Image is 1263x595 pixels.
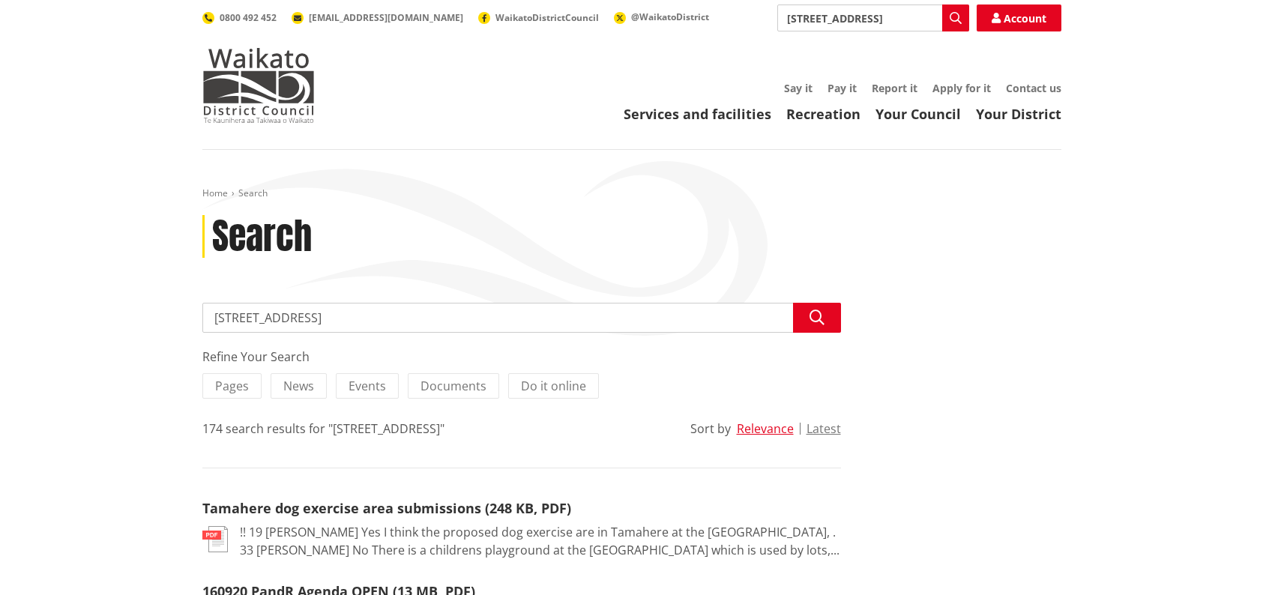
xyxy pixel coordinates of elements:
div: 174 search results for "[STREET_ADDRESS]" [202,420,444,438]
span: Pages [215,378,249,394]
button: Latest [807,422,841,435]
a: Recreation [786,105,860,123]
span: Search [238,187,268,199]
a: [EMAIL_ADDRESS][DOMAIN_NAME] [292,11,463,24]
img: document-pdf.svg [202,526,228,552]
div: Sort by [690,420,731,438]
img: Waikato District Council - Te Kaunihera aa Takiwaa o Waikato [202,48,315,123]
h1: Search [212,215,312,259]
span: Do it online [521,378,586,394]
nav: breadcrumb [202,187,1061,200]
span: WaikatoDistrictCouncil [495,11,599,24]
a: Report it [872,81,917,95]
a: 0800 492 452 [202,11,277,24]
a: Your District [976,105,1061,123]
a: Say it [784,81,813,95]
span: [EMAIL_ADDRESS][DOMAIN_NAME] [309,11,463,24]
span: Events [349,378,386,394]
a: Services and facilities [624,105,771,123]
a: @WaikatoDistrict [614,10,709,23]
div: Refine Your Search [202,348,841,366]
span: News [283,378,314,394]
a: Account [977,4,1061,31]
input: Search input [202,303,841,333]
a: Tamahere dog exercise area submissions (248 KB, PDF) [202,499,571,517]
button: Relevance [737,422,794,435]
input: Search input [777,4,969,31]
a: Home [202,187,228,199]
span: Documents [421,378,486,394]
span: 0800 492 452 [220,11,277,24]
span: @WaikatoDistrict [631,10,709,23]
a: Pay it [828,81,857,95]
a: Your Council [875,105,961,123]
a: Contact us [1006,81,1061,95]
a: Apply for it [932,81,991,95]
a: WaikatoDistrictCouncil [478,11,599,24]
p: !! 19 [PERSON_NAME] Yes I think the proposed dog exercise are in Tamahere at the [GEOGRAPHIC_DATA... [240,523,841,559]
